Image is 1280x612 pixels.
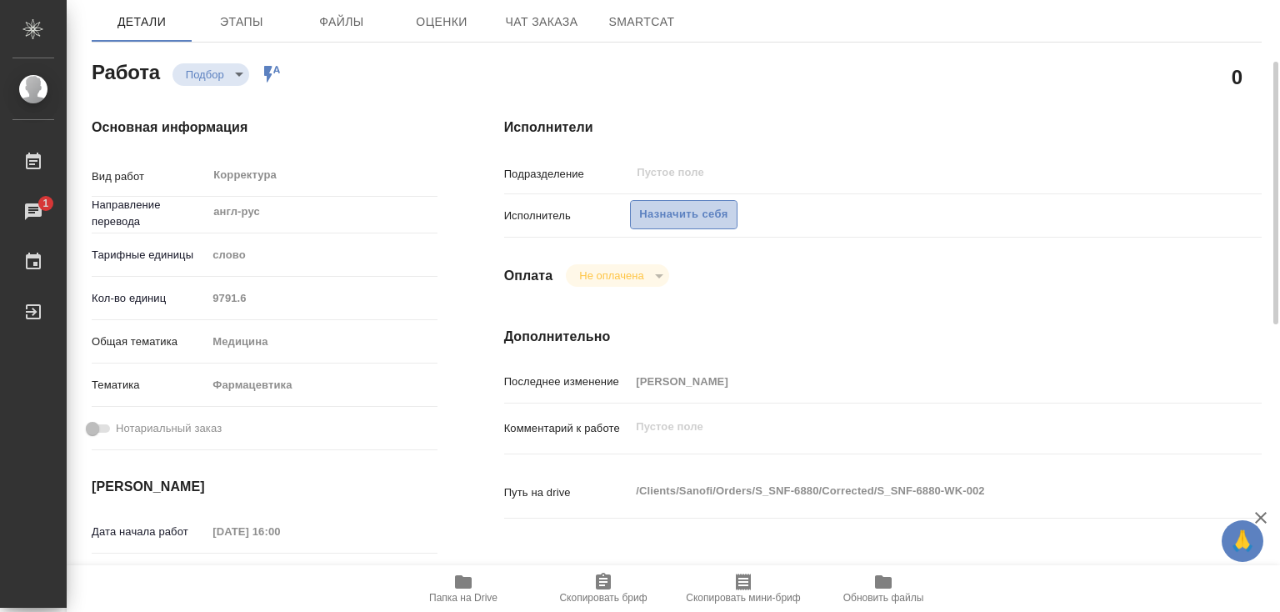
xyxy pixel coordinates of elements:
[92,377,207,394] p: Тематика
[1232,63,1242,91] h2: 0
[559,592,647,604] span: Скопировать бриф
[92,290,207,307] p: Кол-во единиц
[4,191,62,233] a: 1
[502,12,582,33] span: Чат заказа
[92,118,437,138] h4: Основная информация
[504,266,553,286] h4: Оплата
[207,241,437,269] div: слово
[429,592,497,604] span: Папка на Drive
[630,477,1198,505] textarea: /Clients/Sanofi/Orders/S_SNF-6880/Corrected/S_SNF-6880-WK-002
[207,286,437,310] input: Пустое поле
[92,334,207,350] p: Общая тематика
[504,374,631,390] p: Последнее изменение
[673,565,813,612] button: Скопировать мини-бриф
[92,247,207,263] p: Тарифные единицы
[92,524,207,540] p: Дата начала работ
[639,205,727,224] span: Назначить себя
[92,564,207,598] p: Факт. дата начала работ
[843,592,924,604] span: Обновить файлы
[504,208,631,224] p: Исполнитель
[630,200,737,229] button: Назначить себя
[630,369,1198,394] input: Пустое поле
[1222,520,1263,562] button: 🙏
[504,420,631,437] p: Комментарий к работе
[207,519,352,544] input: Пустое поле
[202,12,282,33] span: Этапы
[504,327,1262,347] h4: Дополнительно
[504,118,1262,138] h4: Исполнители
[574,268,648,283] button: Не оплачена
[566,264,668,287] div: Подбор
[635,163,1159,183] input: Пустое поле
[813,565,953,612] button: Обновить файлы
[504,484,631,501] p: Путь на drive
[116,420,222,437] span: Нотариальный заказ
[402,12,482,33] span: Оценки
[102,12,182,33] span: Детали
[602,12,682,33] span: SmartCat
[92,477,437,497] h4: [PERSON_NAME]
[92,56,160,86] h2: Работа
[533,565,673,612] button: Скопировать бриф
[302,12,382,33] span: Файлы
[504,166,631,183] p: Подразделение
[207,328,437,356] div: Медицина
[32,195,58,212] span: 1
[1228,524,1257,559] span: 🙏
[207,371,437,399] div: Фармацевтика
[393,565,533,612] button: Папка на Drive
[181,68,229,82] button: Подбор
[92,168,207,185] p: Вид работ
[172,63,249,86] div: Подбор
[686,592,800,604] span: Скопировать мини-бриф
[92,197,207,230] p: Направление перевода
